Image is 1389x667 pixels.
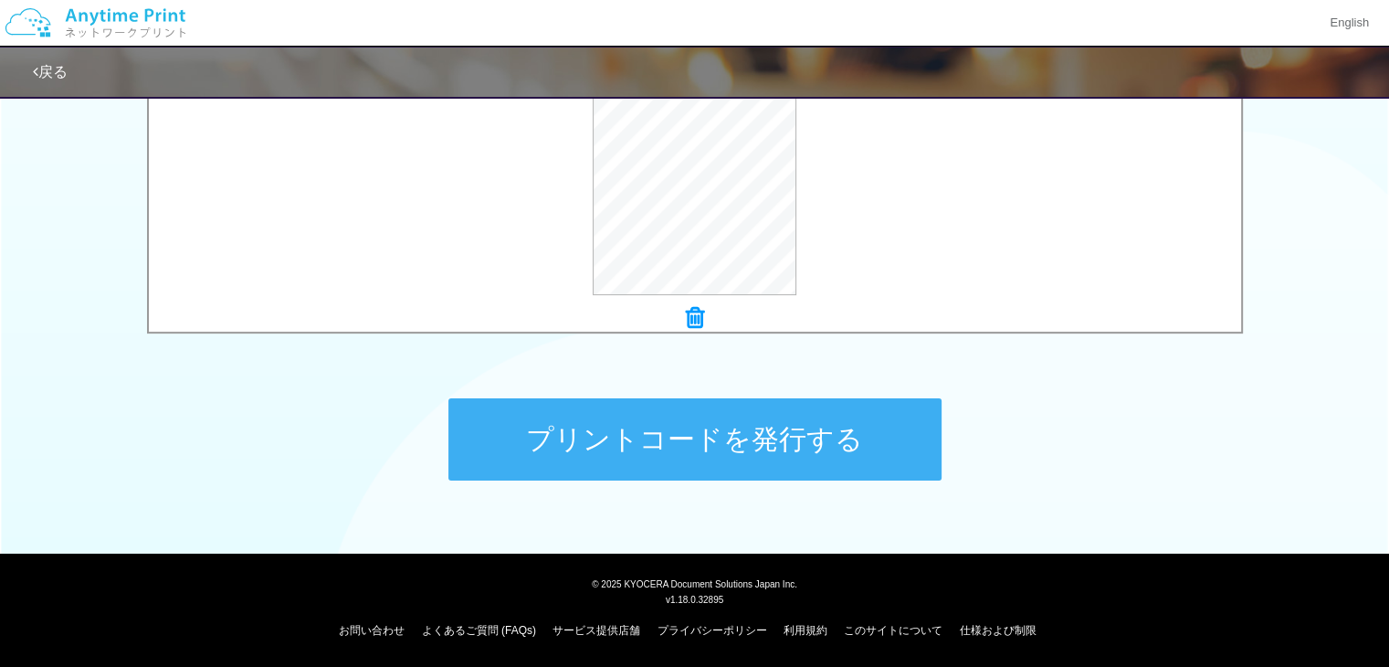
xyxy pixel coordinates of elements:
span: © 2025 KYOCERA Document Solutions Japan Inc. [592,577,797,589]
a: お問い合わせ [339,624,405,637]
a: サービス提供店舗 [552,624,640,637]
button: プリントコードを発行する [448,398,942,481]
a: このサイトについて [844,624,942,637]
span: v1.18.0.32895 [666,594,723,605]
a: 利用規約 [784,624,827,637]
a: プライバシーポリシー [658,624,767,637]
a: 戻る [33,64,68,79]
a: よくあるご質問 (FAQs) [422,624,536,637]
a: 仕様および制限 [960,624,1036,637]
